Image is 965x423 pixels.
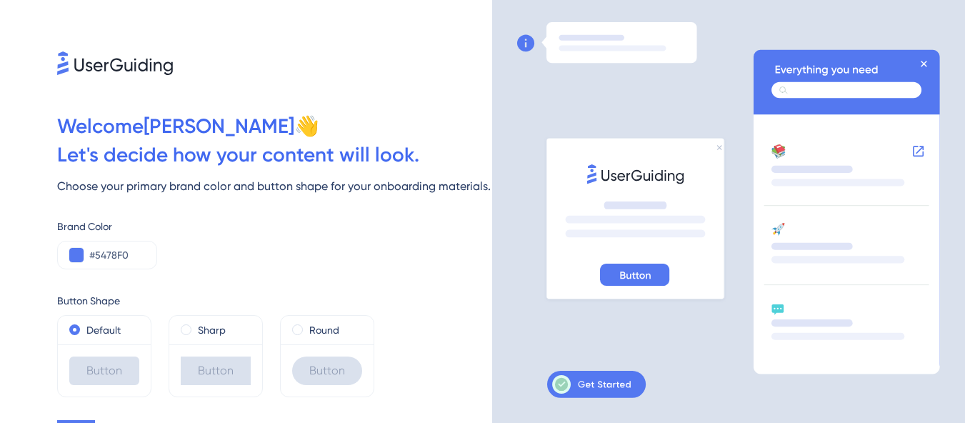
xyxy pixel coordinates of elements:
label: Round [309,322,339,339]
div: Brand Color [57,218,492,235]
div: Let ' s decide how your content will look. [57,141,492,169]
div: Button [181,357,251,385]
div: Welcome [PERSON_NAME] 👋 [57,112,492,141]
div: Choose your primary brand color and button shape for your onboarding materials. [57,178,492,195]
label: Default [86,322,121,339]
div: Button [292,357,362,385]
div: Button [69,357,139,385]
label: Sharp [198,322,226,339]
div: Button Shape [57,292,492,309]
